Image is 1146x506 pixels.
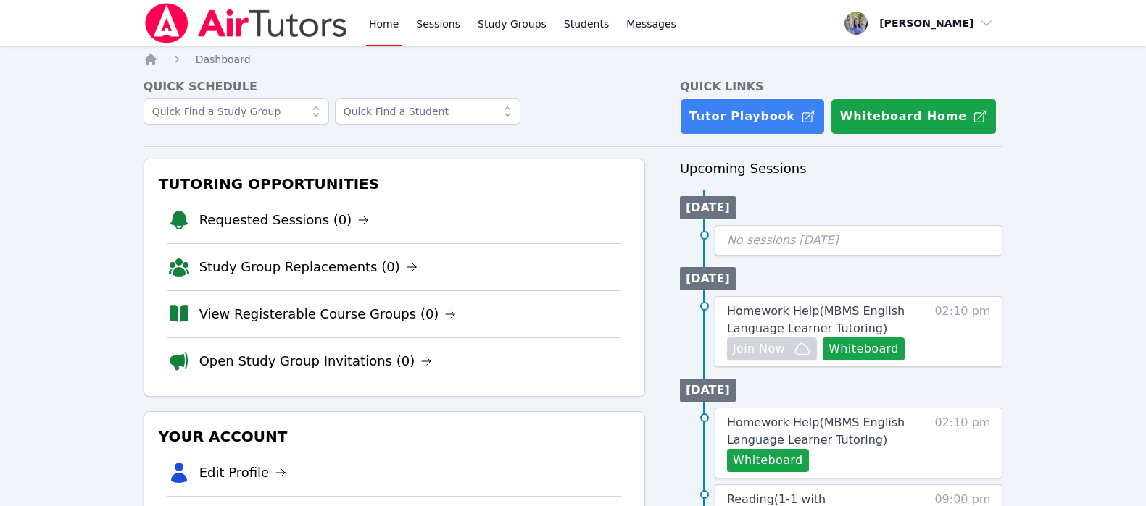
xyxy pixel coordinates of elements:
h4: Quick Links [680,78,1003,96]
a: Open Study Group Invitations (0) [199,351,433,371]
h4: Quick Schedule [144,78,645,96]
li: [DATE] [680,196,736,219]
button: Whiteboard Home [831,98,997,135]
h3: Tutoring Opportunities [156,171,633,197]
a: Dashboard [196,52,251,67]
span: Dashboard [196,54,251,65]
span: Join Now [733,340,785,358]
input: Quick Find a Student [335,98,520,125]
a: Tutor Playbook [680,98,825,135]
button: Whiteboard [823,337,905,360]
img: Air Tutors [144,3,349,43]
li: [DATE] [680,267,736,290]
a: Edit Profile [199,463,287,483]
a: View Registerable Course Groups (0) [199,304,457,324]
button: Join Now [727,337,817,360]
a: Requested Sessions (0) [199,210,370,230]
h3: Upcoming Sessions [680,159,1003,179]
input: Quick Find a Study Group [144,98,329,125]
span: Homework Help ( MBMS English Language Learner Tutoring ) [727,304,905,335]
a: Homework Help(MBMS English Language Learner Tutoring) [727,414,925,449]
button: Whiteboard [727,449,809,472]
nav: Breadcrumb [144,52,1003,67]
span: Messages [626,17,676,31]
span: Homework Help ( MBMS English Language Learner Tutoring ) [727,416,905,447]
li: [DATE] [680,379,736,402]
h3: Your Account [156,423,633,450]
span: No sessions [DATE] [727,233,839,247]
a: Homework Help(MBMS English Language Learner Tutoring) [727,303,925,337]
span: 02:10 pm [934,303,990,360]
span: 02:10 pm [934,414,990,472]
a: Study Group Replacements (0) [199,257,418,277]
